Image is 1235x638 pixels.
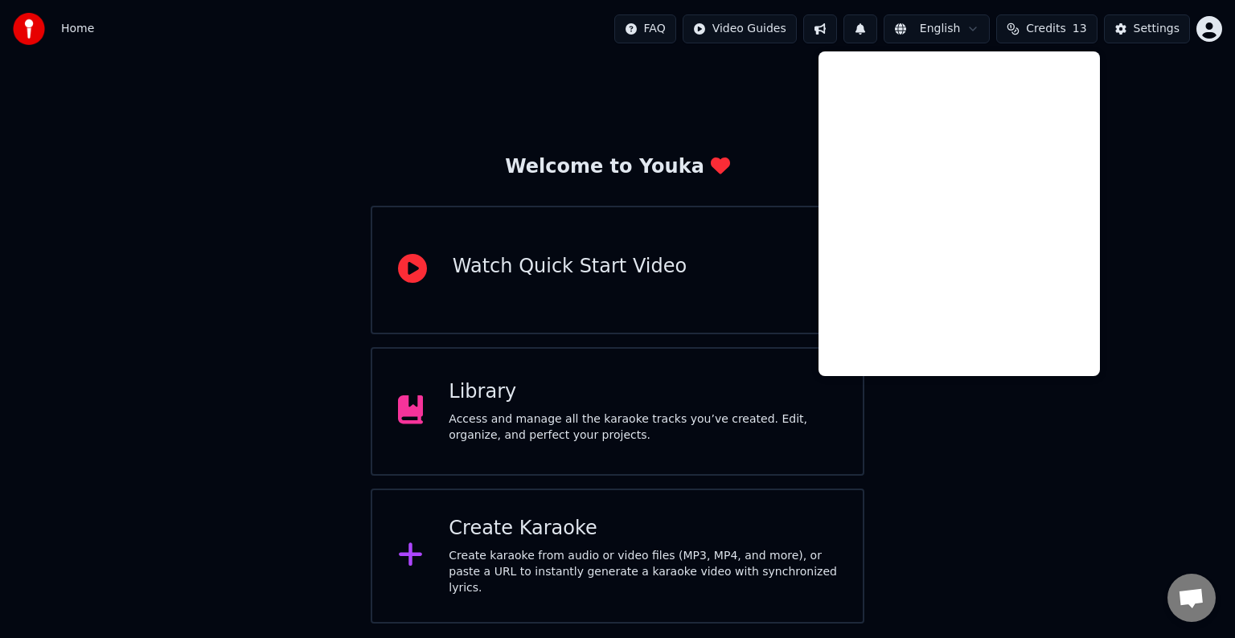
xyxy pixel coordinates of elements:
div: Access and manage all the karaoke tracks you’ve created. Edit, organize, and perfect your projects. [449,411,837,444]
button: Settings [1104,14,1190,43]
img: youka [13,13,45,45]
span: Credits [1026,21,1065,37]
div: Welcome to Youka [505,154,730,180]
div: Create karaoke from audio or video files (MP3, MP4, and more), or paste a URL to instantly genera... [449,548,837,596]
div: Settings [1134,21,1180,37]
span: Home [61,21,94,37]
button: Video Guides [683,14,797,43]
button: FAQ [614,14,676,43]
a: Open chat [1167,574,1216,622]
div: Watch Quick Start Video [453,254,687,280]
span: 13 [1073,21,1087,37]
div: Create Karaoke [449,516,837,542]
div: Library [449,379,837,405]
nav: breadcrumb [61,21,94,37]
button: Credits13 [996,14,1097,43]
